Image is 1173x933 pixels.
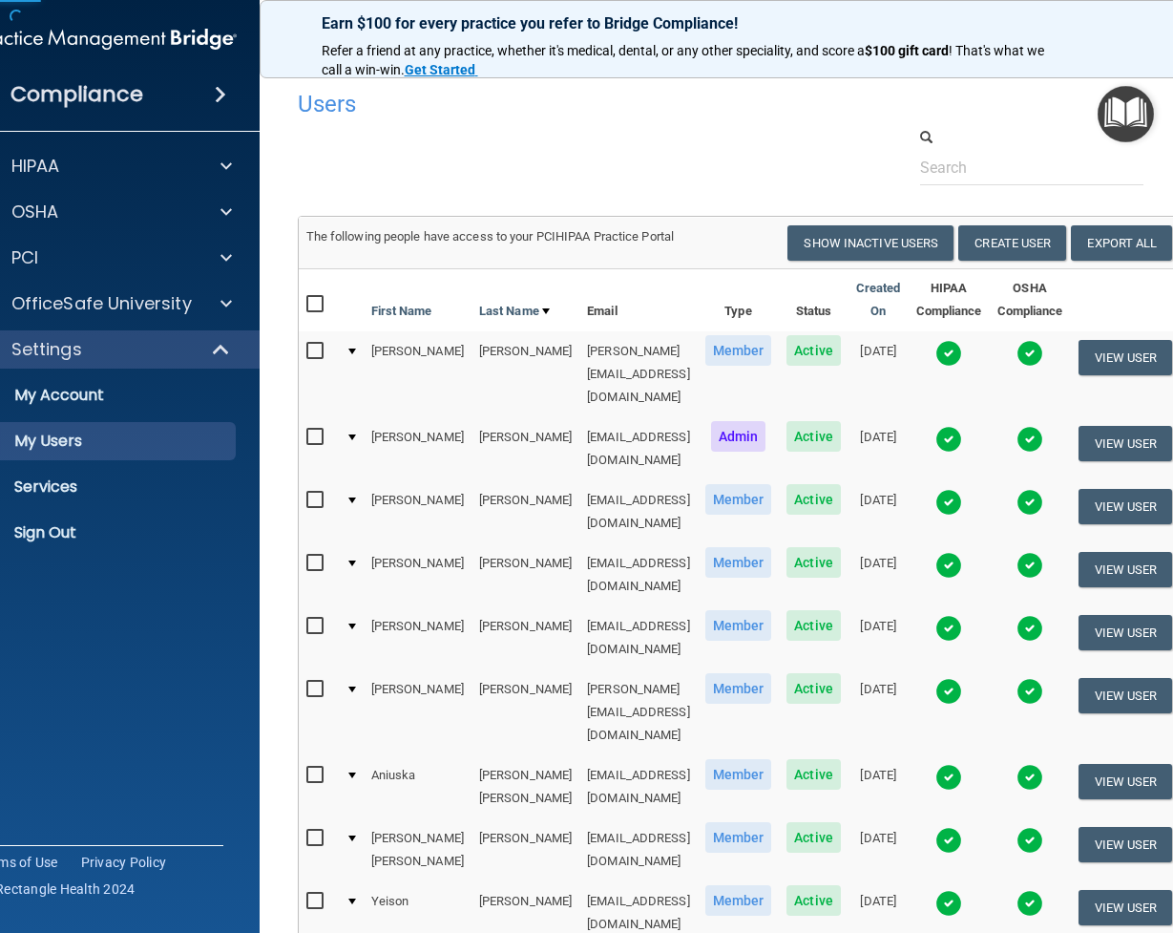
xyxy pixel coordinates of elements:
span: Member [705,610,772,641]
span: Active [786,822,841,853]
td: [DATE] [848,331,909,417]
span: Active [786,421,841,452]
button: Create User [958,225,1066,261]
td: [DATE] [848,480,909,543]
img: tick.e7d51cea.svg [1016,678,1043,705]
img: tick.e7d51cea.svg [935,552,962,579]
td: [PERSON_NAME][EMAIL_ADDRESS][DOMAIN_NAME] [579,669,698,755]
img: tick.e7d51cea.svg [1016,764,1043,791]
span: Admin [711,421,766,452]
span: ! That's what we call a win-win. [322,43,1047,77]
span: Active [786,335,841,366]
img: tick.e7d51cea.svg [1016,340,1043,367]
td: [PERSON_NAME] [471,417,579,480]
td: [PERSON_NAME] [364,669,471,755]
button: View User [1079,489,1173,524]
td: [DATE] [848,543,909,606]
span: Member [705,484,772,515]
input: Search [920,150,1144,185]
td: Aniuska [364,755,471,818]
td: [PERSON_NAME] [471,331,579,417]
td: [PERSON_NAME] [471,543,579,606]
td: [PERSON_NAME] [PERSON_NAME] [364,818,471,881]
p: Settings [11,338,82,361]
h4: Compliance [10,81,143,108]
span: Active [786,610,841,641]
td: [PERSON_NAME] [364,331,471,417]
td: [PERSON_NAME] [PERSON_NAME] [471,755,579,818]
td: [DATE] [848,755,909,818]
h4: Users [298,92,802,117]
a: Privacy Policy [81,853,167,872]
span: Refer a friend at any practice, whether it's medical, dental, or any other speciality, and score a [322,43,865,58]
span: The following people have access to your PCIHIPAA Practice Portal [306,229,675,244]
img: tick.e7d51cea.svg [935,890,962,917]
td: [PERSON_NAME] [364,543,471,606]
p: Earn $100 for every practice you refer to Bridge Compliance! [322,14,1065,32]
button: Show Inactive Users [787,225,953,261]
span: Member [705,885,772,916]
button: View User [1079,678,1173,713]
img: tick.e7d51cea.svg [1016,890,1043,917]
p: PCI [11,246,38,269]
td: [EMAIL_ADDRESS][DOMAIN_NAME] [579,417,698,480]
td: [EMAIL_ADDRESS][DOMAIN_NAME] [579,480,698,543]
td: [PERSON_NAME] [471,669,579,755]
a: First Name [371,300,432,323]
img: tick.e7d51cea.svg [935,340,962,367]
a: Get Started [405,62,478,77]
td: [PERSON_NAME] [471,818,579,881]
p: HIPAA [11,155,60,178]
img: tick.e7d51cea.svg [935,678,962,705]
span: Active [786,484,841,515]
td: [DATE] [848,818,909,881]
span: Member [705,335,772,366]
strong: $100 gift card [865,43,949,58]
td: [EMAIL_ADDRESS][DOMAIN_NAME] [579,755,698,818]
span: Member [705,547,772,578]
td: [PERSON_NAME] [364,480,471,543]
td: [PERSON_NAME] [471,480,579,543]
th: HIPAA Compliance [909,269,990,331]
button: View User [1079,890,1173,925]
button: Open Resource Center [1098,86,1154,142]
span: Active [786,885,841,916]
img: tick.e7d51cea.svg [935,615,962,642]
img: tick.e7d51cea.svg [935,489,962,516]
img: tick.e7d51cea.svg [1016,615,1043,642]
span: Member [705,759,772,790]
th: Type [698,269,780,331]
img: tick.e7d51cea.svg [935,764,962,791]
td: [EMAIL_ADDRESS][DOMAIN_NAME] [579,818,698,881]
p: OfficeSafe University [11,292,192,315]
td: [DATE] [848,606,909,669]
img: tick.e7d51cea.svg [1016,426,1043,453]
td: [DATE] [848,417,909,480]
button: View User [1079,615,1173,650]
button: View User [1079,827,1173,862]
td: [DATE] [848,669,909,755]
th: Email [579,269,698,331]
p: OSHA [11,201,59,223]
button: View User [1079,764,1173,799]
img: tick.e7d51cea.svg [1016,552,1043,579]
a: Created On [856,277,901,323]
button: View User [1079,340,1173,375]
span: Member [705,822,772,853]
span: Member [705,673,772,704]
td: [PERSON_NAME] [364,417,471,480]
a: Last Name [479,300,550,323]
td: [PERSON_NAME] [471,606,579,669]
strong: Get Started [405,62,475,77]
span: Active [786,547,841,578]
a: Export All [1071,225,1172,261]
button: View User [1079,552,1173,587]
td: [PERSON_NAME] [364,606,471,669]
td: [PERSON_NAME][EMAIL_ADDRESS][DOMAIN_NAME] [579,331,698,417]
img: tick.e7d51cea.svg [935,426,962,453]
th: Status [779,269,848,331]
img: tick.e7d51cea.svg [1016,489,1043,516]
th: OSHA Compliance [990,269,1071,331]
button: View User [1079,426,1173,461]
img: tick.e7d51cea.svg [935,827,962,854]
